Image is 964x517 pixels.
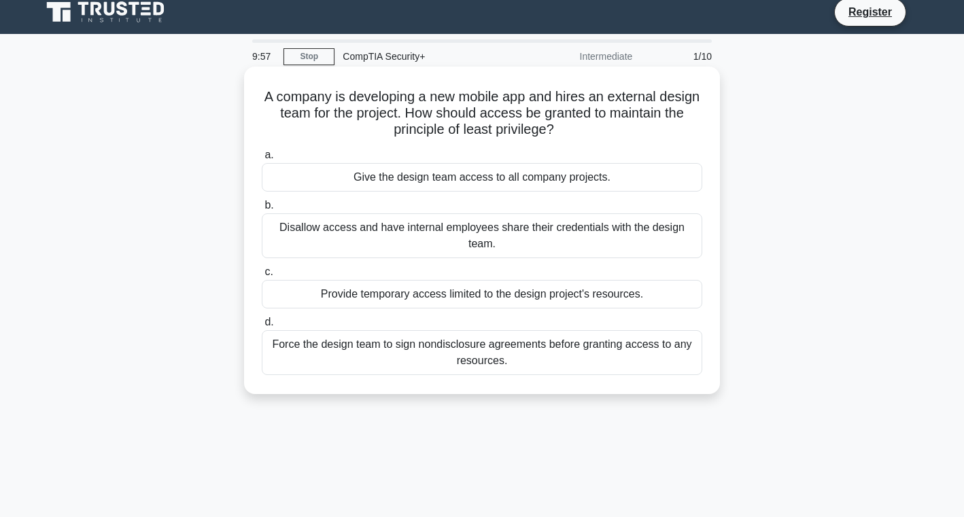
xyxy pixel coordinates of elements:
[521,43,640,70] div: Intermediate
[640,43,720,70] div: 1/10
[264,316,273,327] span: d.
[260,88,704,139] h5: A company is developing a new mobile app and hires an external design team for the project. How s...
[264,266,273,277] span: c.
[262,163,702,192] div: Give the design team access to all company projects.
[334,43,521,70] div: CompTIA Security+
[264,199,273,211] span: b.
[264,149,273,160] span: a.
[244,43,283,70] div: 9:57
[262,280,702,308] div: Provide temporary access limited to the design project's resources.
[283,48,334,65] a: Stop
[262,213,702,258] div: Disallow access and have internal employees share their credentials with the design team.
[840,3,900,20] a: Register
[262,330,702,375] div: Force the design team to sign nondisclosure agreements before granting access to any resources.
